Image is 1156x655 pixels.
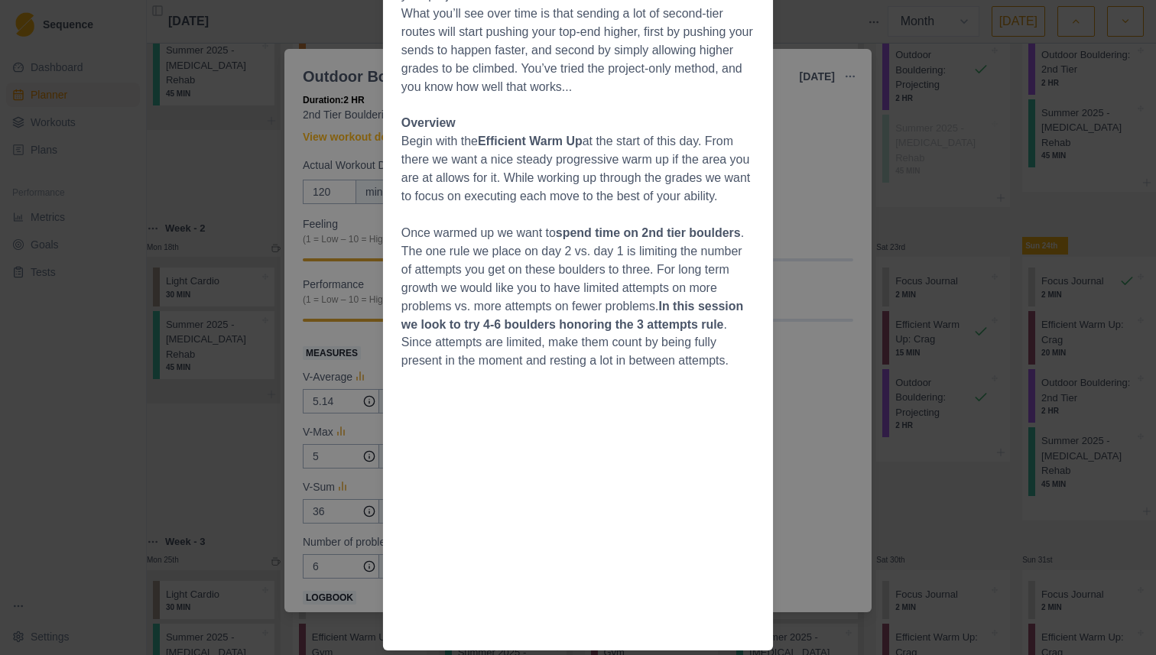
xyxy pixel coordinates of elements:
strong: Overview [401,117,456,130]
strong: In this session we look to try 4-6 boulders honoring the 3 attempts rule [401,300,743,331]
p: Begin with the at the start of this day. From there we want a nice steady progressive warm up if ... [401,132,755,206]
p: What you’ll see over time is that sending a lot of second-tier routes will start pushing your top... [401,5,755,96]
strong: spend time on 2nd tier boulders [556,226,741,239]
strong: Efficient Warm Up [478,135,583,148]
p: Once warmed up we want to . The one rule we place on day 2 vs. day 1 is limiting the number of at... [401,224,755,370]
